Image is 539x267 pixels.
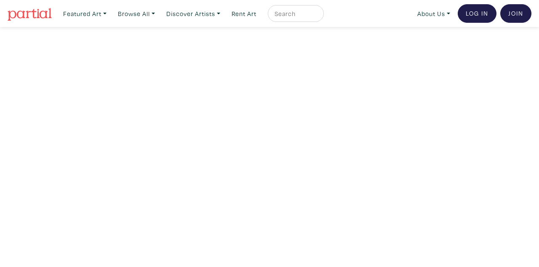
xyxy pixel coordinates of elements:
a: Rent Art [228,5,260,22]
input: Search [274,8,316,19]
a: Log In [458,4,496,23]
a: Join [500,4,531,23]
a: Featured Art [59,5,110,22]
a: Browse All [114,5,159,22]
a: About Us [414,5,454,22]
a: Discover Artists [163,5,224,22]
